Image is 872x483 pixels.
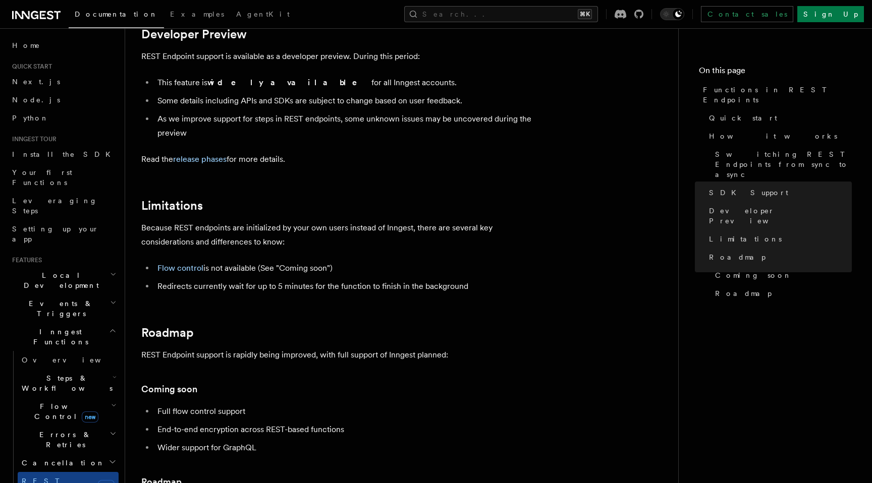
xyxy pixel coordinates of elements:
[404,6,598,22] button: Search...⌘K
[8,192,119,220] a: Leveraging Steps
[18,426,119,454] button: Errors & Retries
[18,373,113,393] span: Steps & Workflows
[711,266,852,284] a: Coming soon
[141,348,545,362] p: REST Endpoint support is rapidly being improved, with full support of Inngest planned:
[18,369,119,397] button: Steps & Workflows
[12,78,60,86] span: Next.js
[170,10,224,18] span: Examples
[154,112,545,140] li: As we improve support for steps in REST endpoints, some unknown issues may be uncovered during th...
[715,149,852,179] span: Switching REST Endpoints from sync to async
[173,154,227,164] a: release phases
[8,73,119,91] a: Next.js
[8,270,110,290] span: Local Development
[578,9,592,19] kbd: ⌘K
[701,6,793,22] a: Contact sales
[18,397,119,426] button: Flow Controlnew
[12,197,97,215] span: Leveraging Steps
[8,91,119,109] a: Node.js
[230,3,296,27] a: AgentKit
[8,327,109,347] span: Inngest Functions
[12,114,49,122] span: Python
[8,63,52,71] span: Quick start
[8,220,119,248] a: Setting up your app
[8,294,119,323] button: Events & Triggers
[12,168,72,187] span: Your first Functions
[8,323,119,351] button: Inngest Functions
[715,270,792,280] span: Coming soon
[141,221,545,249] p: Because REST endpoints are initialized by your own users instead of Inngest, there are several ke...
[715,288,772,298] span: Roadmap
[18,458,105,468] span: Cancellation
[18,401,111,421] span: Flow Control
[705,109,852,127] a: Quick start
[154,422,545,437] li: End-to-end encryption across REST-based functions
[8,256,42,264] span: Features
[709,113,777,123] span: Quick start
[154,404,545,418] li: Full flow control support
[705,127,852,145] a: How it works
[709,252,766,262] span: Roadmap
[236,10,290,18] span: AgentKit
[709,188,788,198] span: SDK Support
[154,261,545,275] li: is not available (See "Coming soon")
[18,351,119,369] a: Overview
[8,163,119,192] a: Your first Functions
[75,10,158,18] span: Documentation
[705,202,852,230] a: Developer Preview
[8,36,119,54] a: Home
[660,8,684,20] button: Toggle dark mode
[207,78,371,87] strong: widely available
[12,225,99,243] span: Setting up your app
[12,96,60,104] span: Node.js
[8,109,119,127] a: Python
[164,3,230,27] a: Examples
[709,131,837,141] span: How it works
[711,145,852,184] a: Switching REST Endpoints from sync to async
[18,430,110,450] span: Errors & Retries
[157,263,203,273] a: Flow control
[703,85,852,105] span: Functions in REST Endpoints
[18,454,119,472] button: Cancellation
[12,150,117,158] span: Install the SDK
[141,27,247,41] a: Developer Preview
[709,206,852,226] span: Developer Preview
[154,76,545,90] li: This feature is for all Inngest accounts.
[141,382,197,396] a: Coming soon
[797,6,864,22] a: Sign Up
[699,65,852,81] h4: On this page
[8,135,57,143] span: Inngest tour
[141,152,545,166] p: Read the for more details.
[154,94,545,108] li: Some details including APIs and SDKs are subject to change based on user feedback.
[8,298,110,319] span: Events & Triggers
[141,49,545,64] p: REST Endpoint support is available as a developer preview. During this period:
[705,230,852,248] a: Limitations
[154,279,545,293] li: Redirects currently wait for up to 5 minutes for the function to finish in the background
[699,81,852,109] a: Functions in REST Endpoints
[705,184,852,202] a: SDK Support
[69,3,164,28] a: Documentation
[141,326,194,340] a: Roadmap
[141,199,203,213] a: Limitations
[12,40,40,50] span: Home
[705,248,852,266] a: Roadmap
[709,234,782,244] span: Limitations
[711,284,852,303] a: Roadmap
[8,145,119,163] a: Install the SDK
[82,411,98,422] span: new
[22,356,126,364] span: Overview
[154,441,545,455] li: Wider support for GraphQL
[8,266,119,294] button: Local Development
